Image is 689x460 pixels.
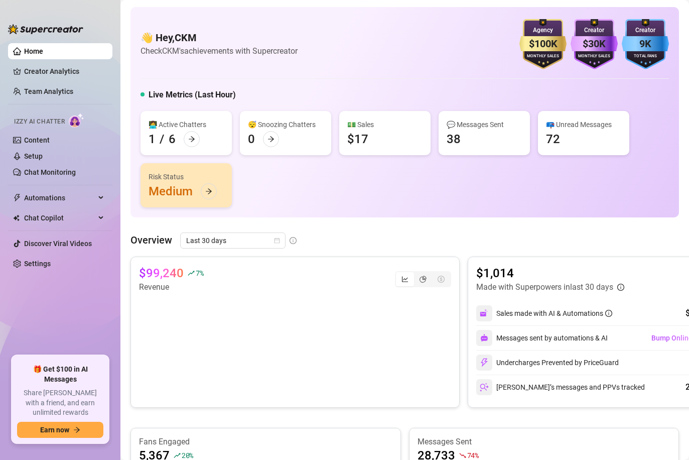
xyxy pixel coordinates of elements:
[186,233,280,248] span: Last 30 days
[476,355,619,371] div: Undercharges Prevented by PriceGuard
[8,24,83,34] img: logo-BBDzfeDw.svg
[459,452,466,459] span: fall
[205,188,212,195] span: arrow-right
[24,240,92,248] a: Discover Viral Videos
[13,194,21,202] span: thunderbolt
[447,131,461,147] div: 38
[519,53,567,60] div: Monthly Sales
[476,265,624,281] article: $1,014
[617,284,624,291] span: info-circle
[401,276,408,283] span: line-chart
[14,117,65,127] span: Izzy AI Chatter
[174,452,181,459] span: rise
[519,26,567,35] div: Agency
[149,89,236,101] h5: Live Metrics (Last Hour)
[24,87,73,95] a: Team Analytics
[24,168,76,176] a: Chat Monitoring
[24,152,43,160] a: Setup
[347,131,368,147] div: $17
[267,136,274,143] span: arrow-right
[182,450,193,460] span: 20 %
[395,271,451,287] div: segmented control
[141,45,298,57] article: Check CKM's achievements with Supercreator
[519,19,567,69] img: gold-badge-CigiZidd.svg
[141,31,298,45] h4: 👋 Hey, CKM
[24,190,95,206] span: Automations
[480,358,489,367] img: svg%3e
[347,119,423,130] div: 💵 Sales
[519,36,567,52] div: $100K
[149,171,224,182] div: Risk Status
[476,330,608,346] div: Messages sent by automations & AI
[40,426,69,434] span: Earn now
[69,113,84,128] img: AI Chatter
[447,119,522,130] div: 💬 Messages Sent
[480,334,488,342] img: svg%3e
[571,53,618,60] div: Monthly Sales
[571,26,618,35] div: Creator
[546,119,621,130] div: 📪 Unread Messages
[188,270,195,277] span: rise
[622,19,669,69] img: blue-badge-DgoSNQY1.svg
[274,238,280,244] span: calendar
[188,136,195,143] span: arrow-right
[139,436,392,447] article: Fans Engaged
[17,365,103,384] span: 🎁 Get $100 in AI Messages
[571,36,618,52] div: $30K
[24,210,95,226] span: Chat Copilot
[480,309,489,318] img: svg%3e
[139,265,184,281] article: $99,240
[476,379,645,395] div: [PERSON_NAME]’s messages and PPVs tracked
[24,260,51,268] a: Settings
[139,281,203,293] article: Revenue
[149,119,224,130] div: 👩‍💻 Active Chatters
[17,388,103,418] span: Share [PERSON_NAME] with a friend, and earn unlimited rewards
[13,214,20,221] img: Chat Copilot
[290,237,297,244] span: info-circle
[248,131,255,147] div: 0
[24,47,43,55] a: Home
[622,36,669,52] div: 9K
[476,281,613,293] article: Made with Superpowers in last 30 days
[622,26,669,35] div: Creator
[622,53,669,60] div: Total Fans
[24,136,50,144] a: Content
[496,308,612,319] div: Sales made with AI & Automations
[17,422,103,438] button: Earn nowarrow-right
[130,233,172,248] article: Overview
[480,383,489,392] img: svg%3e
[248,119,323,130] div: 😴 Snoozing Chatters
[24,63,104,79] a: Creator Analytics
[420,276,427,283] span: pie-chart
[438,276,445,283] span: dollar-circle
[418,436,671,447] article: Messages Sent
[169,131,176,147] div: 6
[546,131,560,147] div: 72
[605,310,612,317] span: info-circle
[571,19,618,69] img: purple-badge-B9DA21FR.svg
[467,450,479,460] span: 74 %
[149,131,156,147] div: 1
[196,268,203,278] span: 7 %
[73,426,80,433] span: arrow-right
[655,426,679,450] iframe: Intercom live chat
